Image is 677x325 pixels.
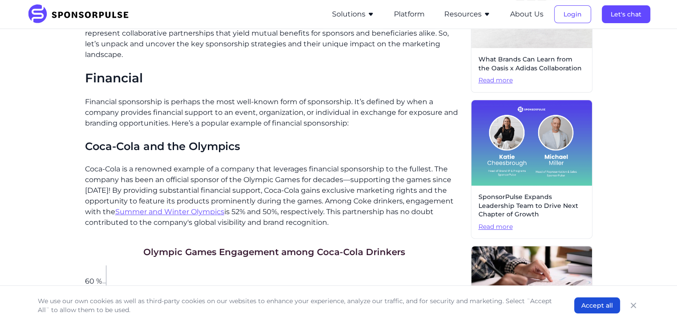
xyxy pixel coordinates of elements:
a: About Us [510,10,543,18]
span: Read more [478,223,585,232]
p: There are four types of sponsorship: financial, in-kind, media, and promotional, each with its di... [85,7,464,60]
button: Login [554,5,591,23]
a: Platform [394,10,425,18]
a: Login [554,10,591,18]
p: We use our own cookies as well as third-party cookies on our websites to enhance your experience,... [38,297,556,314]
iframe: Chat Widget [632,282,677,325]
p: Financial sponsorship is perhaps the most well-known form of sponsorship. It’s defined by when a ... [85,97,464,129]
span: What Brands Can Learn from the Oasis x Adidas Collaboration [478,55,585,73]
h3: Coca-Cola and the Olympics [85,139,464,153]
button: Resources [444,9,491,20]
img: Katie Cheesbrough and Michael Miller Join SponsorPulse to Accelerate Strategic Services [471,100,592,186]
button: Close [627,299,640,312]
button: Let's chat [602,5,650,23]
button: Accept all [574,297,620,313]
button: Platform [394,9,425,20]
button: About Us [510,9,543,20]
span: 60 % [85,278,102,283]
button: Solutions [332,9,374,20]
img: SponsorPulse [27,4,135,24]
a: Let's chat [602,10,650,18]
h1: Olympic Games Engagement among Coca-Cola Drinkers [143,246,405,258]
p: Coca-Cola is a renowned example of a company that leverages financial sponsorship to the fullest.... [85,164,464,228]
a: Summer and Winter Olympics [115,207,224,216]
span: SponsorPulse Expands Leadership Team to Drive Next Chapter of Growth [478,193,585,219]
a: SponsorPulse Expands Leadership Team to Drive Next Chapter of GrowthRead more [471,100,592,239]
h2: Financial [85,71,464,86]
span: Read more [478,76,585,85]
